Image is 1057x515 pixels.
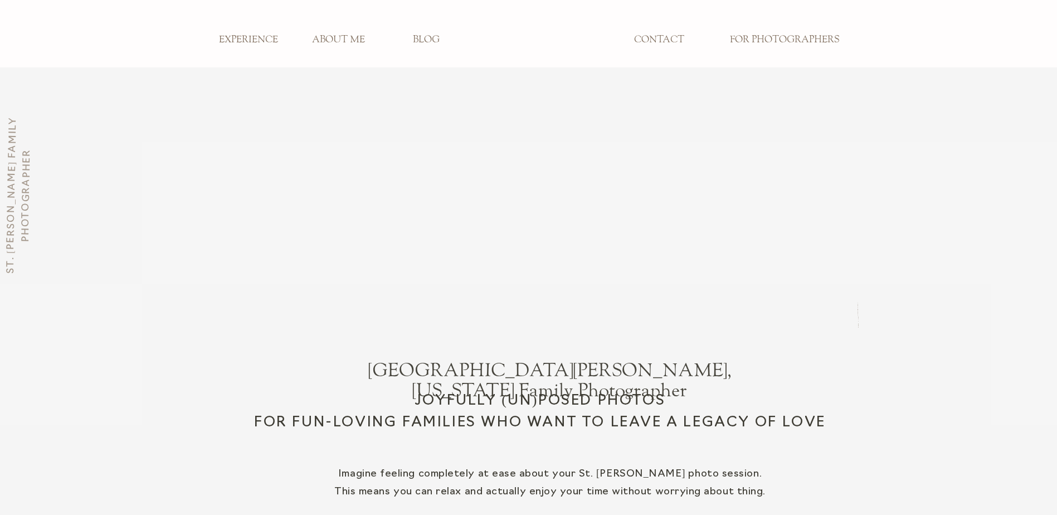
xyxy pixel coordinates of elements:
a: CONTACT [622,34,696,46]
h2: JOYFULLY (UN)POSED PHOTOS For fun-loving families who want to leave a legacy of love [134,390,946,451]
a: EXPERIENCE [212,34,285,46]
h3: St. [PERSON_NAME] Family PHotographer [846,302,859,328]
h3: St. [PERSON_NAME] family photographer [3,85,19,305]
a: BLOG [389,34,463,46]
h1: [GEOGRAPHIC_DATA][PERSON_NAME], [US_STATE] Family Photographer [352,360,748,390]
a: ABOUT ME [302,34,376,46]
a: FOR PHOTOGRAPHERS [722,34,847,46]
